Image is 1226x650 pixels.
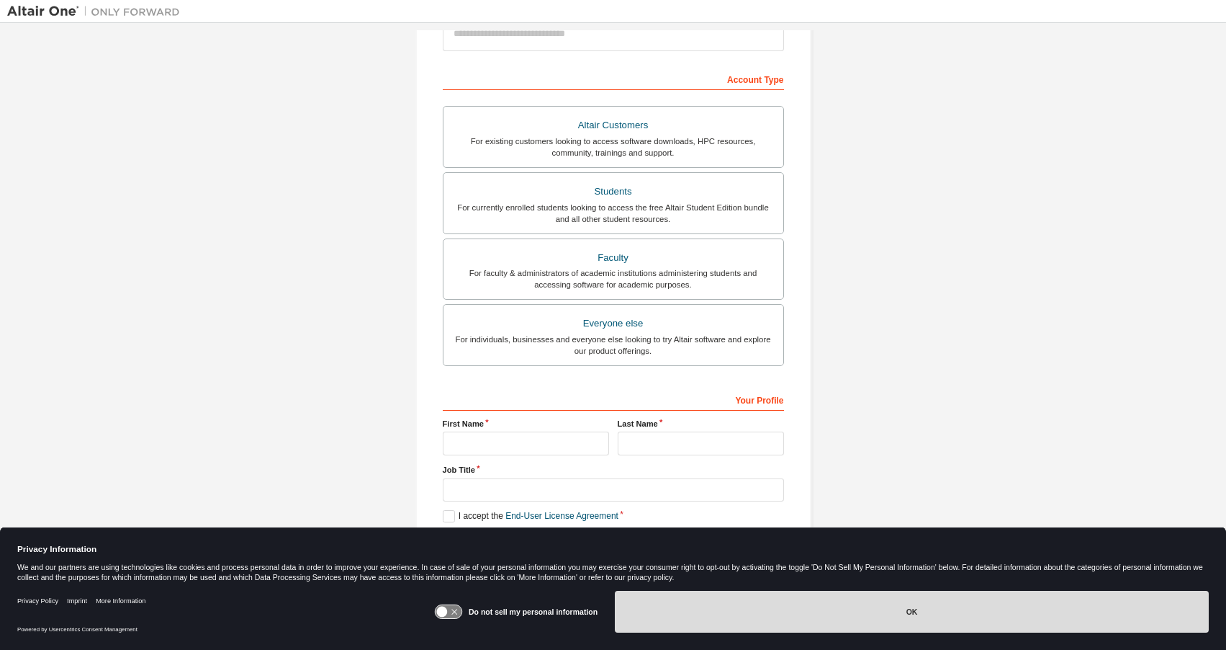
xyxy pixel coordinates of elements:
div: For faculty & administrators of academic institutions administering students and accessing softwa... [452,267,775,290]
div: For individuals, businesses and everyone else looking to try Altair software and explore our prod... [452,334,775,357]
div: Account Type [443,67,784,90]
div: Faculty [452,248,775,268]
div: For existing customers looking to access software downloads, HPC resources, community, trainings ... [452,135,775,159]
div: For currently enrolled students looking to access the free Altair Student Edition bundle and all ... [452,202,775,225]
label: First Name [443,418,609,429]
div: Everyone else [452,313,775,334]
label: I accept the [443,510,618,522]
div: Altair Customers [452,115,775,135]
label: Job Title [443,464,784,476]
div: Your Profile [443,388,784,411]
div: Students [452,182,775,202]
a: End-User License Agreement [505,511,618,521]
img: Altair One [7,4,187,19]
label: Last Name [618,418,784,429]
